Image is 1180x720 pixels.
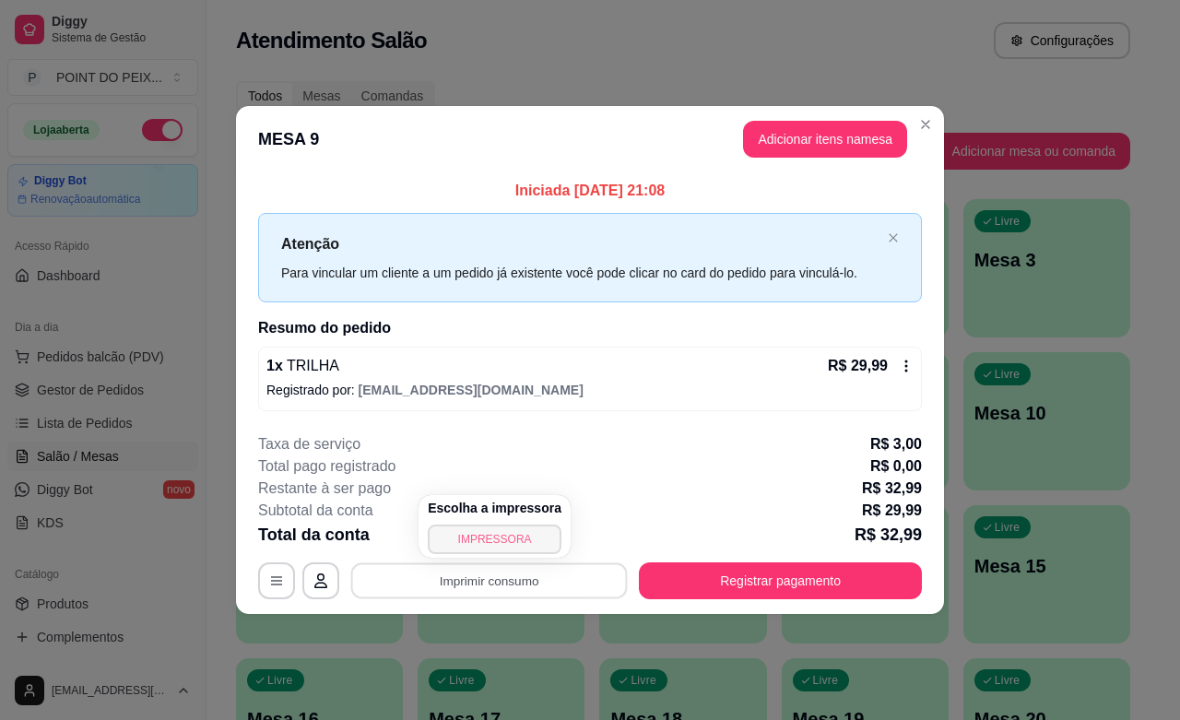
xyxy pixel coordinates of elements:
[236,106,944,172] header: MESA 9
[281,232,880,255] p: Atenção
[266,381,914,399] p: Registrado por:
[266,355,339,377] p: 1 x
[283,358,339,373] span: TRILHA
[870,433,922,455] p: R$ 3,00
[258,478,391,500] p: Restante à ser pago
[862,478,922,500] p: R$ 32,99
[258,522,370,548] p: Total da conta
[828,355,888,377] p: R$ 29,99
[258,317,922,339] h2: Resumo do pedido
[855,522,922,548] p: R$ 32,99
[870,455,922,478] p: R$ 0,00
[281,263,880,283] div: Para vincular um cliente a um pedido já existente você pode clicar no card do pedido para vinculá...
[351,563,628,599] button: Imprimir consumo
[862,500,922,522] p: R$ 29,99
[258,455,395,478] p: Total pago registrado
[428,525,561,554] button: IMPRESSORA
[639,562,922,599] button: Registrar pagamento
[258,180,922,202] p: Iniciada [DATE] 21:08
[258,433,360,455] p: Taxa de serviço
[428,499,561,517] h4: Escolha a impressora
[258,500,373,522] p: Subtotal da conta
[911,110,940,139] button: Close
[743,121,907,158] button: Adicionar itens namesa
[359,383,584,397] span: [EMAIL_ADDRESS][DOMAIN_NAME]
[888,232,899,244] button: close
[888,232,899,243] span: close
